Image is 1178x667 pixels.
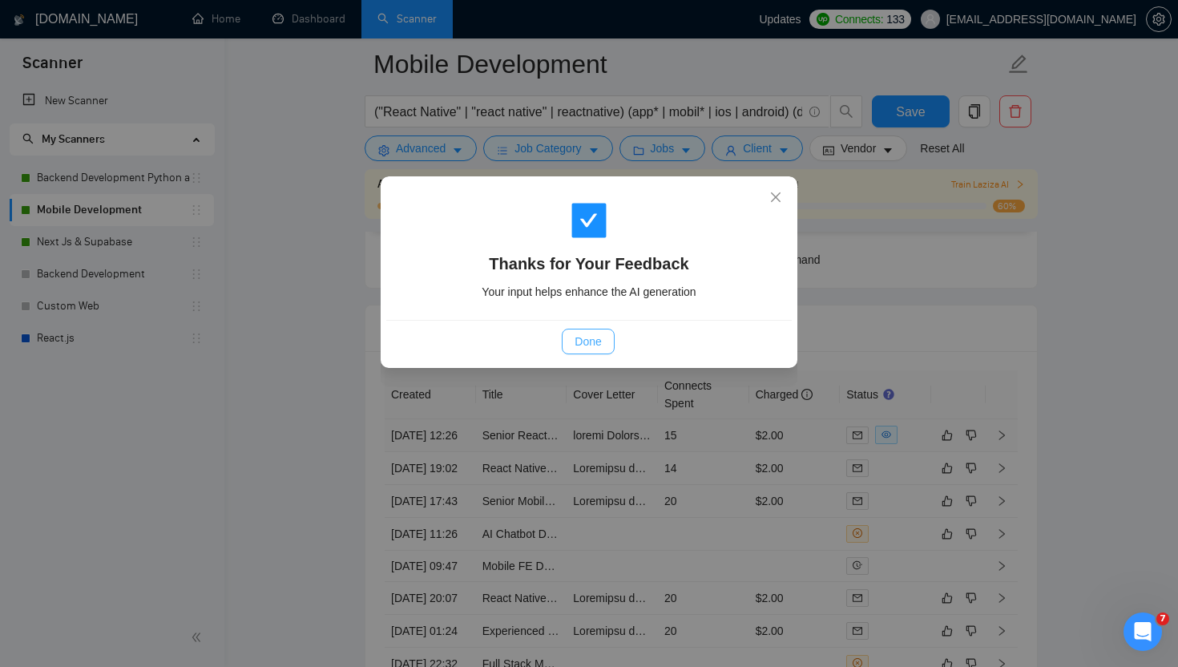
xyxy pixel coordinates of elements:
[482,285,696,298] span: Your input helps enhance the AI generation
[769,191,782,204] span: close
[1156,612,1169,625] span: 7
[754,176,797,220] button: Close
[575,333,601,350] span: Done
[405,253,773,275] h4: Thanks for Your Feedback
[570,201,608,240] span: check-square
[562,329,614,354] button: Done
[1124,612,1162,651] iframe: Intercom live chat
